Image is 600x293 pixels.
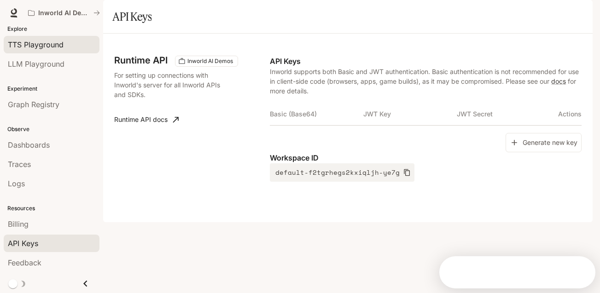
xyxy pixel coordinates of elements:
iframe: Intercom live chat [569,262,591,284]
div: These keys will apply to your current workspace only [175,56,238,67]
a: Runtime API docs [111,110,182,129]
h3: Runtime API [114,56,168,65]
th: Basic (Base64) [270,103,363,125]
p: Inworld AI Demos [38,9,90,17]
button: default-f2tgrhegs2kxiqljh-ye7g [270,163,414,182]
h1: API Keys [112,7,151,26]
th: JWT Secret [457,103,550,125]
span: Inworld AI Demos [184,57,237,65]
th: Actions [550,103,582,125]
button: All workspaces [24,4,104,22]
p: Workspace ID [270,152,582,163]
p: For setting up connections with Inworld's server for all Inworld APIs and SDKs. [114,70,226,99]
th: JWT Key [363,103,457,125]
button: Generate new key [506,133,582,153]
iframe: Intercom live chat discovery launcher [439,256,595,288]
p: API Keys [270,56,582,67]
p: Inworld supports both Basic and JWT authentication. Basic authentication is not recommended for u... [270,67,582,96]
a: docs [551,77,566,85]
